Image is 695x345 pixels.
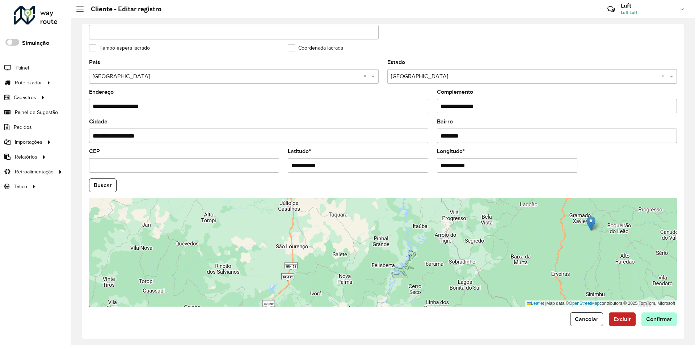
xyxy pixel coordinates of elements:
[603,1,619,17] a: Contato Rápido
[84,5,161,13] h2: Cliente - Editar registro
[14,94,36,101] span: Cadastros
[614,316,631,322] span: Excluir
[525,300,677,307] div: Map data © contributors,© 2025 TomTom, Microsoft
[586,216,595,231] img: Marker
[89,88,114,96] label: Endereço
[569,301,600,306] a: OpenStreetMap
[89,117,108,126] label: Cidade
[89,58,100,67] label: País
[288,147,311,156] label: Latitude
[15,168,54,176] span: Retroalimentação
[575,316,598,322] span: Cancelar
[609,312,636,326] button: Excluir
[89,44,150,52] label: Tempo espera lacrado
[570,312,603,326] button: Cancelar
[545,301,546,306] span: |
[22,39,49,47] label: Simulação
[15,153,37,161] span: Relatórios
[15,79,42,87] span: Roteirizador
[641,312,677,326] button: Confirmar
[662,72,668,81] span: Clear all
[527,301,544,306] a: Leaflet
[288,44,343,52] label: Coordenada lacrada
[621,2,675,9] h3: Luft
[15,138,42,146] span: Importações
[363,72,370,81] span: Clear all
[89,147,100,156] label: CEP
[437,147,465,156] label: Longitude
[16,64,29,72] span: Painel
[14,123,32,131] span: Pedidos
[437,117,453,126] label: Bairro
[15,109,58,116] span: Painel de Sugestão
[437,88,473,96] label: Complemento
[14,183,27,190] span: Tático
[621,9,675,16] span: Luft Luft
[89,178,117,192] button: Buscar
[646,316,672,322] span: Confirmar
[387,58,405,67] label: Estado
